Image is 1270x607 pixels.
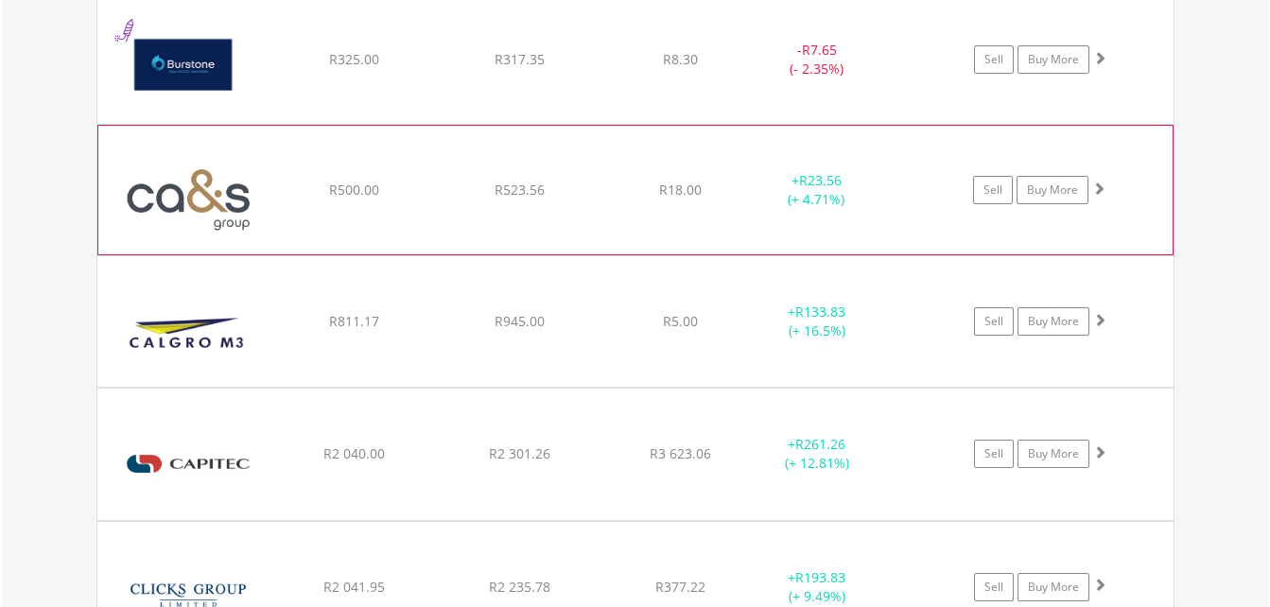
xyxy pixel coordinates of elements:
span: R500.00 [329,181,379,199]
span: R2 301.26 [489,444,550,462]
div: + (+ 9.49%) [746,568,889,606]
span: R3 623.06 [650,444,711,462]
img: EQU.ZA.CPI.png [107,412,270,514]
span: R811.17 [329,312,379,330]
span: R193.83 [795,568,845,586]
span: R317.35 [495,50,545,68]
img: EQU.ZA.CAA.png [108,149,270,250]
a: Sell [974,307,1014,336]
div: + (+ 12.81%) [746,435,889,473]
span: R325.00 [329,50,379,68]
span: R18.00 [659,181,702,199]
span: R945.00 [495,312,545,330]
a: Sell [973,176,1013,204]
a: Buy More [1017,176,1088,204]
span: R8.30 [663,50,698,68]
a: Sell [974,45,1014,74]
span: R261.26 [795,435,845,453]
a: Sell [974,440,1014,468]
a: Buy More [1018,307,1089,336]
span: R2 041.95 [323,578,385,596]
img: EQU.ZA.BTN.png [107,19,270,119]
span: R133.83 [795,303,845,321]
span: R523.56 [495,181,545,199]
div: - (- 2.35%) [746,41,889,78]
span: R5.00 [663,312,698,330]
img: EQU.ZA.CGR.png [107,280,270,382]
div: + (+ 16.5%) [746,303,889,340]
span: R377.22 [655,578,705,596]
a: Buy More [1018,45,1089,74]
a: Buy More [1018,573,1089,601]
a: Buy More [1018,440,1089,468]
a: Sell [974,573,1014,601]
div: + (+ 4.71%) [745,171,887,209]
span: R23.56 [799,171,842,189]
span: R2 040.00 [323,444,385,462]
span: R2 235.78 [489,578,550,596]
span: R7.65 [802,41,837,59]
